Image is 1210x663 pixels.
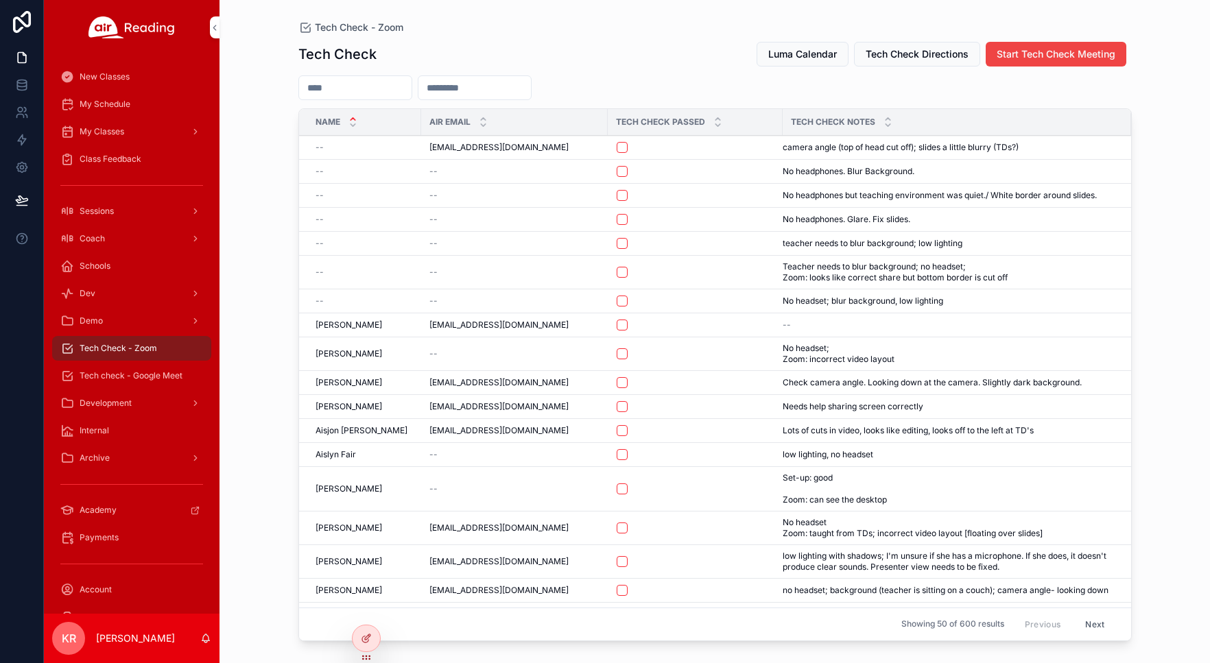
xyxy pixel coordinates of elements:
[429,401,569,412] span: [EMAIL_ADDRESS][DOMAIN_NAME]
[316,267,413,278] a: --
[783,190,1115,201] a: No headphones but teaching environment was quiet./ White border around slides.
[316,483,413,494] a: [PERSON_NAME]
[429,320,600,330] a: [EMAIL_ADDRESS][DOMAIN_NAME]
[783,472,939,505] span: Set-up: good Zoom: can see the desktop
[316,142,324,153] span: --
[986,42,1126,67] button: Start Tech Check Meeting
[783,142,1019,153] span: camera angle (top of head cut off); slides a little blurry (TDs?)
[316,377,413,388] a: [PERSON_NAME]
[80,612,168,623] span: Substitute Applications
[62,630,76,647] span: KR
[854,42,980,67] button: Tech Check Directions
[429,117,471,128] span: Air Email
[783,296,943,306] span: No headset; blur background, low lighting
[783,190,1097,201] span: No headphones but teaching environment was quiet./ White border around slides.
[80,233,105,244] span: Coach
[316,214,324,225] span: --
[316,585,382,596] span: [PERSON_NAME]
[429,401,600,412] a: [EMAIL_ADDRESS][DOMAIN_NAME]
[316,166,324,177] span: --
[52,254,211,278] a: Schools
[429,238,438,249] span: --
[783,320,791,330] span: --
[429,483,600,494] a: --
[316,401,382,412] span: [PERSON_NAME]
[783,166,1115,177] a: No headphones. Blur Background.
[316,320,382,330] span: [PERSON_NAME]
[429,585,600,596] a: [EMAIL_ADDRESS][DOMAIN_NAME]
[316,483,382,494] span: [PERSON_NAME]
[429,425,569,436] span: [EMAIL_ADDRESS][DOMAIN_NAME]
[316,556,382,567] span: [PERSON_NAME]
[783,214,910,225] span: No headphones. Glare. Fix slides.
[791,117,875,128] span: Tech Check Notes
[316,166,413,177] a: --
[429,348,600,359] a: --
[783,214,1115,225] a: No headphones. Glare. Fix slides.
[783,238,1115,249] a: teacher needs to blur background; low lighting
[429,190,600,201] a: --
[783,343,1115,365] a: No headset; Zoom: incorrect video layout
[429,320,569,330] span: [EMAIL_ADDRESS][DOMAIN_NAME]
[783,551,1115,572] a: low lighting with shadows; I'm unsure if she has a microphone. If she does, it doesn't produce cl...
[997,47,1115,61] span: Start Tech Check Meeting
[316,214,413,225] a: --
[429,377,569,388] span: [EMAIL_ADDRESS][DOMAIN_NAME]
[316,556,413,567] a: [PERSON_NAME]
[52,391,211,415] a: Development
[80,343,157,354] span: Tech Check - Zoom
[783,401,923,412] span: Needs help sharing screen correctly
[80,370,182,381] span: Tech check - Google Meet
[783,425,1115,436] a: Lots of cuts in video, looks like editing, looks off to the left at TD's
[52,92,211,117] a: My Schedule
[783,238,962,249] span: teacher needs to blur background; low lighting
[783,343,943,365] span: No headset; Zoom: incorrect video layout
[52,226,211,251] a: Coach
[316,449,413,460] a: Aislyn Fair
[52,498,211,522] a: Academy
[783,449,873,460] span: low lighting, no headset
[783,296,1115,306] a: No headset; blur background, low lighting
[429,166,600,177] a: --
[52,199,211,224] a: Sessions
[429,238,600,249] a: --
[429,483,438,494] span: --
[80,584,112,595] span: Account
[316,117,340,128] span: Name
[316,585,413,596] a: [PERSON_NAME]
[616,117,705,128] span: Tech Check Passed
[298,21,403,34] a: Tech Check - Zoom
[783,585,1108,596] span: no headset; background (teacher is sitting on a couch); camera angle- looking down
[52,309,211,333] a: Demo
[783,425,1034,436] span: Lots of cuts in video, looks like editing, looks off to the left at TD's
[96,631,175,645] p: [PERSON_NAME]
[429,214,600,225] a: --
[783,449,1115,460] a: low lighting, no headset
[52,147,211,171] a: Class Feedback
[52,119,211,144] a: My Classes
[429,348,438,359] span: --
[768,47,837,61] span: Luma Calendar
[80,261,110,272] span: Schools
[80,206,114,217] span: Sessions
[783,166,914,177] span: No headphones. Blur Background.
[80,288,95,299] span: Dev
[52,446,211,470] a: Archive
[783,517,1115,539] a: No headset Zoom: taught from TDs; incorrect video layout [floating over slides]
[783,261,1115,283] a: Teacher needs to blur background; no headset; Zoom: looks like correct share but bottom border is...
[80,532,119,543] span: Payments
[316,522,382,533] span: [PERSON_NAME]
[783,377,1115,388] a: Check camera angle. Looking down at the camera. Slightly dark background.
[52,64,211,89] a: New Classes
[757,42,849,67] button: Luma Calendar
[316,190,413,201] a: --
[429,190,438,201] span: --
[316,296,413,306] a: --
[316,142,413,153] a: --
[429,142,569,153] span: [EMAIL_ADDRESS][DOMAIN_NAME]
[52,525,211,550] a: Payments
[316,425,407,436] span: Aisjon [PERSON_NAME]
[80,154,141,165] span: Class Feedback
